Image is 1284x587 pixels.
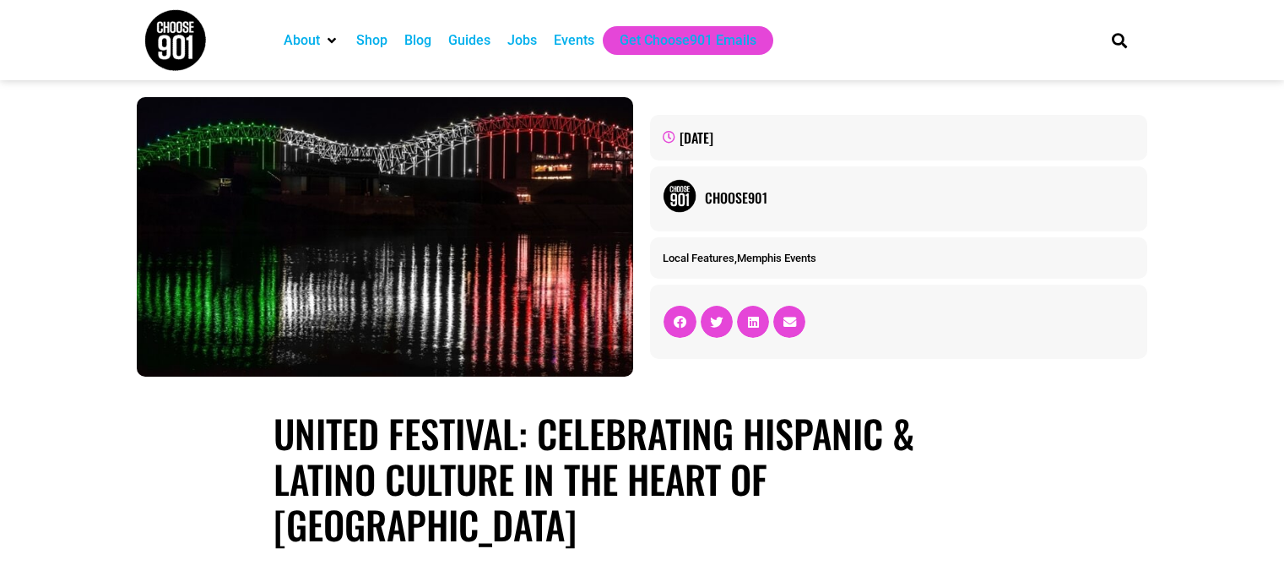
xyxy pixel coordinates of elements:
[274,410,1010,547] h1: United Festival: Celebrating Hispanic & Latino Culture in the Heart of [GEOGRAPHIC_DATA]
[404,30,431,51] a: Blog
[664,306,696,338] div: Share on facebook
[620,30,756,51] a: Get Choose901 Emails
[137,97,633,377] img: A bridge at night in Memphis is lit with green, white, and red lights—reflecting Hispanic culture...
[275,26,1082,55] nav: Main nav
[554,30,594,51] a: Events
[448,30,490,51] a: Guides
[663,252,816,264] span: ,
[705,188,1134,208] a: Choose901
[1105,26,1133,54] div: Search
[663,252,734,264] a: Local Features
[356,30,387,51] a: Shop
[737,252,816,264] a: Memphis Events
[701,306,733,338] div: Share on twitter
[275,26,348,55] div: About
[773,306,805,338] div: Share on email
[663,179,696,213] img: Picture of Choose901
[737,306,769,338] div: Share on linkedin
[284,30,320,51] a: About
[507,30,537,51] a: Jobs
[680,128,713,148] time: [DATE]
